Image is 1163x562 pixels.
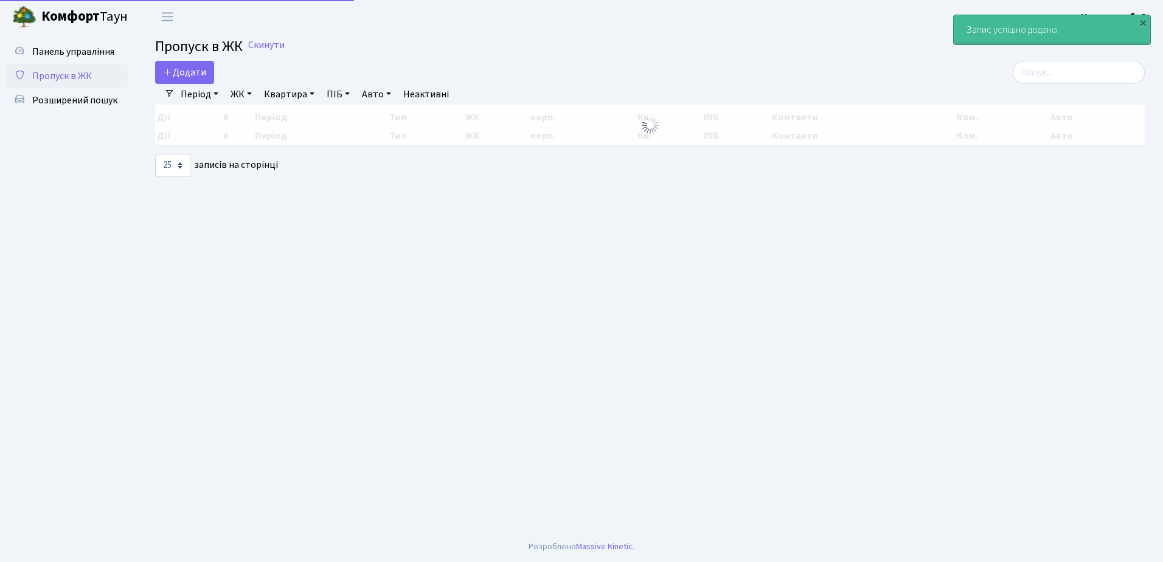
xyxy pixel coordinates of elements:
[163,66,206,79] span: Додати
[357,84,396,105] a: Авто
[155,36,243,57] span: Пропуск в ЖК
[248,40,285,51] a: Скинути
[155,61,214,84] a: Додати
[259,84,319,105] a: Квартира
[32,69,92,83] span: Пропуск в ЖК
[152,7,182,27] button: Переключити навігацію
[576,540,633,553] a: Massive Kinetic
[32,45,114,58] span: Панель управління
[6,64,128,88] a: Пропуск в ЖК
[398,84,454,105] a: Неактивні
[226,84,257,105] a: ЖК
[954,15,1150,44] div: Запис успішно додано.
[6,88,128,113] a: Розширений пошук
[529,540,634,553] div: Розроблено .
[1137,16,1149,29] div: ×
[41,7,100,26] b: Комфорт
[322,84,355,105] a: ПІБ
[32,94,117,107] span: Розширений пошук
[6,40,128,64] a: Панель управління
[1013,61,1145,84] input: Пошук...
[155,154,190,177] select: записів на сторінці
[155,154,278,177] label: записів на сторінці
[176,84,223,105] a: Період
[1081,10,1148,24] a: Консьєрж б. 4.
[12,5,36,29] img: logo.png
[641,116,660,135] img: Обробка...
[41,7,128,27] span: Таун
